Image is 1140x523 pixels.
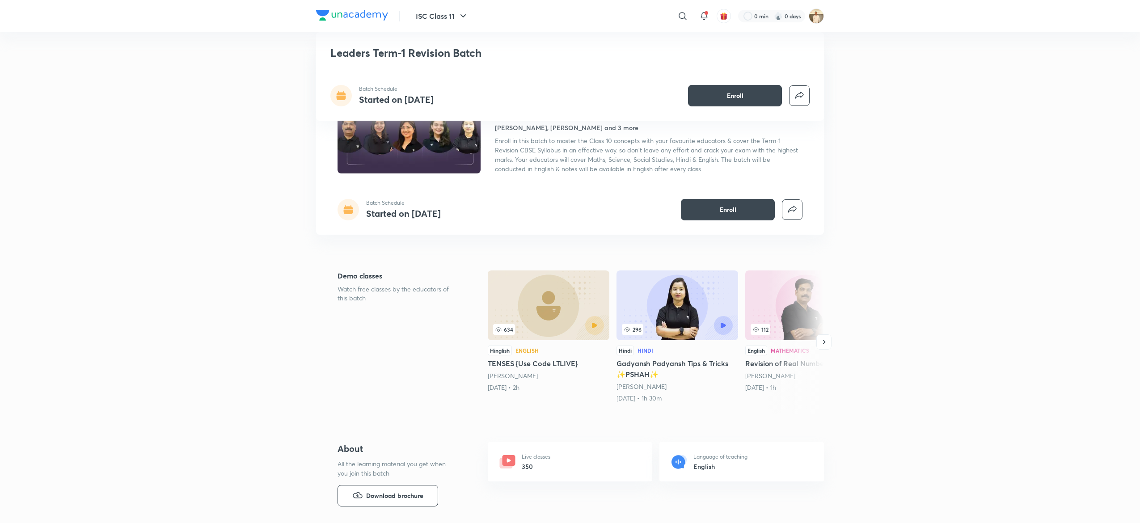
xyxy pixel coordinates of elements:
img: Thumbnail [336,92,482,174]
h5: Demo classes [338,270,459,281]
button: avatar [717,9,731,23]
div: Puneet Kumar Srivastava [745,371,867,380]
span: Enroll [727,91,743,100]
a: TENSES {Use Code LTLIVE} [488,270,609,392]
button: Enroll [681,199,775,220]
div: 17th Aug • 1h 30m [616,394,738,403]
img: Chandrakant Deshmukh [809,8,824,24]
a: [PERSON_NAME] [616,382,667,391]
a: 296HindiHindiGadyansh Padyansh Tips & Tricks ✨PSHAH✨[PERSON_NAME][DATE] • 1h 30m [616,270,738,403]
div: Hinglish [488,346,512,355]
a: [PERSON_NAME] [488,371,538,380]
p: All the learning material you get when you join this batch [338,459,453,478]
a: 634HinglishEnglishTENSES {Use Code LTLIVE}[PERSON_NAME][DATE] • 2h [488,270,609,392]
span: 634 [493,324,515,335]
div: Lisha Thakur [488,371,609,380]
p: Batch Schedule [366,199,441,207]
div: 29th Jun • 2h [488,383,609,392]
span: 296 [622,324,643,335]
button: Enroll [688,85,782,106]
div: Pooja Shah [616,382,738,391]
h5: TENSES {Use Code LTLIVE} [488,358,609,369]
p: Watch free classes by the educators of this batch [338,285,459,303]
h4: Started on [DATE] [366,207,441,219]
h6: English [693,462,747,471]
img: streak [774,12,783,21]
p: Language of teaching [693,453,747,461]
img: avatar [720,12,728,20]
div: 2nd Aug • 1h [745,383,867,392]
p: Batch Schedule [359,85,434,93]
p: Live classes [522,453,550,461]
a: Gadyansh Padyansh Tips & Tricks ✨PSHAH✨ [616,270,738,403]
a: Company Logo [316,10,388,23]
div: Hindi [616,346,634,355]
a: Revision of Real Numbers Class-Xth [745,270,867,392]
span: Download brochure [366,491,423,501]
h4: Started on [DATE] [359,93,434,105]
div: English [745,346,767,355]
h5: Gadyansh Padyansh Tips & Tricks ✨PSHAH✨ [616,358,738,380]
h1: Leaders Term-1 Revision Batch [330,46,680,59]
button: Download brochure [338,485,438,506]
h4: About [338,442,459,456]
button: ISC Class 11 [410,7,474,25]
h4: [PERSON_NAME], [PERSON_NAME] and 3 more [495,123,638,132]
a: 112EnglishMathematicsRevision of Real Numbers Class-Xth[PERSON_NAME][DATE] • 1h [745,270,867,392]
h5: Revision of Real Numbers Class-Xth [745,358,867,369]
span: Enroll in this batch to master the Class 10 concepts with your favourite educators & cover the Te... [495,136,798,173]
img: Company Logo [316,10,388,21]
div: English [515,348,539,353]
div: Hindi [638,348,653,353]
span: 112 [751,324,770,335]
span: Enroll [720,205,736,214]
h6: 350 [522,462,550,471]
a: [PERSON_NAME] [745,371,795,380]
